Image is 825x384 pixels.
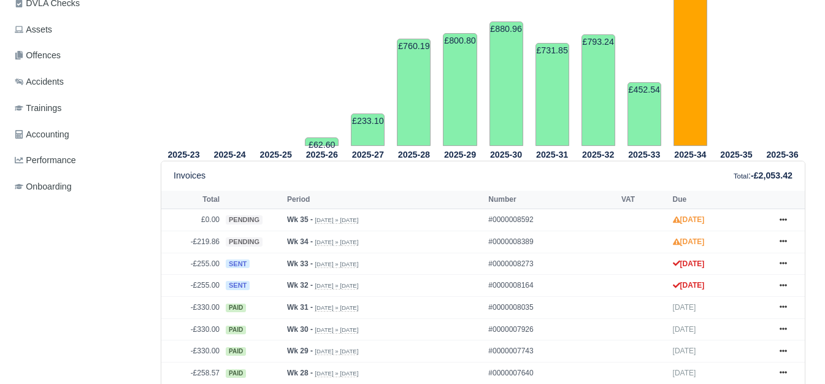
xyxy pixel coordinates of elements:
strong: Wk 28 - [287,369,313,377]
strong: Wk 31 - [287,303,313,312]
td: £760.19 [397,39,431,146]
span: paid [226,347,246,356]
td: #0000007743 [485,340,618,363]
td: £452.54 [627,82,661,146]
th: 2025-35 [713,147,759,161]
span: Offences [15,48,61,63]
strong: [DATE] [673,281,705,290]
th: 2025-28 [391,147,437,161]
th: 2025-34 [667,147,713,161]
td: -£330.00 [161,318,223,340]
small: [DATE] » [DATE] [315,282,358,290]
a: Onboarding [10,175,146,199]
td: #0000008035 [485,296,618,318]
strong: Wk 29 - [287,347,313,355]
a: Accidents [10,70,146,94]
span: pending [226,237,263,247]
small: [DATE] » [DATE] [315,217,358,224]
th: 2025-25 [253,147,299,161]
small: [DATE] » [DATE] [315,348,358,355]
td: #0000008164 [485,275,618,297]
small: [DATE] » [DATE] [315,239,358,246]
th: 2025-24 [207,147,253,161]
span: [DATE] [673,325,696,334]
strong: Wk 30 - [287,325,313,334]
span: sent [226,281,250,290]
strong: Wk 32 - [287,281,313,290]
span: paid [226,326,246,334]
strong: -£2,053.42 [751,171,792,180]
th: 2025-31 [529,147,575,161]
td: £0.00 [161,209,223,231]
strong: Wk 35 - [287,215,313,224]
strong: Wk 33 - [287,259,313,268]
span: paid [226,304,246,312]
th: 2025-30 [483,147,529,161]
h6: Invoices [174,171,205,181]
th: Period [284,191,485,209]
th: 2025-27 [345,147,391,161]
small: [DATE] » [DATE] [315,304,358,312]
span: Performance [15,153,76,167]
td: £800.80 [443,33,477,147]
td: #0000007926 [485,318,618,340]
span: Onboarding [15,180,72,194]
th: 2025-29 [437,147,483,161]
span: paid [226,369,246,378]
th: VAT [618,191,670,209]
th: Number [485,191,618,209]
span: Assets [15,23,52,37]
span: [DATE] [673,347,696,355]
td: £880.96 [489,21,523,146]
a: Trainings [10,96,146,120]
a: Performance [10,148,146,172]
td: £62.60 [305,137,339,146]
span: [DATE] [673,303,696,312]
td: -£330.00 [161,340,223,363]
small: [DATE] » [DATE] [315,370,358,377]
td: £731.85 [535,43,569,147]
td: #0000008592 [485,209,618,231]
span: sent [226,259,250,269]
td: #0000008273 [485,253,618,275]
th: 2025-33 [621,147,667,161]
strong: [DATE] [673,215,705,224]
small: [DATE] » [DATE] [315,261,358,268]
small: [DATE] » [DATE] [315,326,358,334]
th: 2025-23 [161,147,207,161]
td: £233.10 [351,113,385,147]
td: -£219.86 [161,231,223,253]
strong: [DATE] [673,259,705,268]
th: 2025-32 [575,147,621,161]
td: £793.24 [581,34,615,147]
span: Accounting [15,128,69,142]
strong: Wk 34 - [287,237,313,246]
a: Accounting [10,123,146,147]
a: Assets [10,18,146,42]
td: -£330.00 [161,296,223,318]
th: 2025-36 [759,147,805,161]
td: -£255.00 [161,275,223,297]
span: Accidents [15,75,64,89]
th: 2025-26 [299,147,345,161]
strong: [DATE] [673,237,705,246]
th: Total [161,191,223,209]
a: Offences [10,44,146,67]
td: -£255.00 [161,253,223,275]
span: [DATE] [673,369,696,377]
td: #0000008389 [485,231,618,253]
div: : [734,169,792,183]
small: Total [734,172,748,180]
iframe: Chat Widget [764,325,825,384]
th: Due [670,191,768,209]
span: Trainings [15,101,61,115]
span: pending [226,215,263,225]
